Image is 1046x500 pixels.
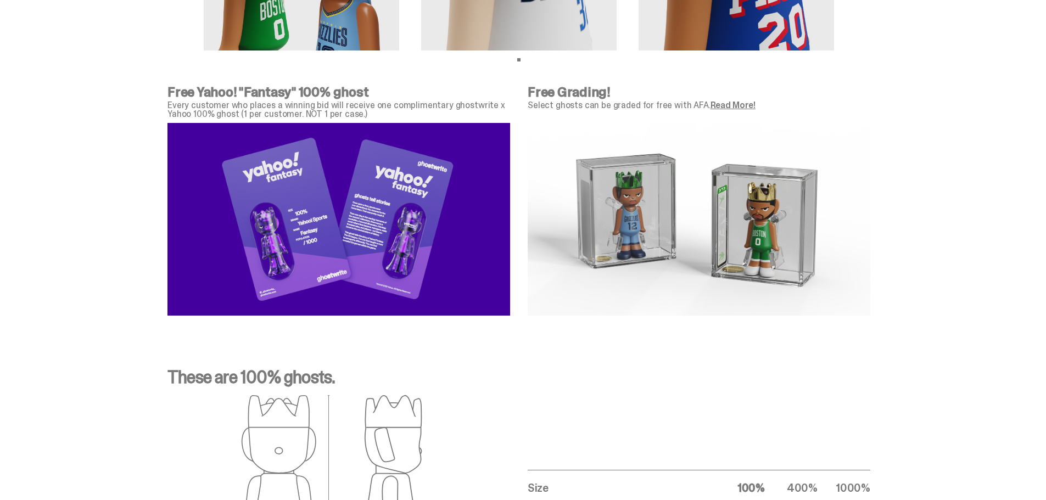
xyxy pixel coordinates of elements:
p: Free Grading! [528,86,870,99]
img: Yahoo%20Fantasy%20Creative%20for%20nba%20PDP-04.png [167,123,510,316]
p: These are 100% ghosts. [167,368,870,395]
img: NBA-AFA-Graded-Slab.png [528,123,870,316]
p: Every customer who places a winning bid will receive one complimentary ghostwrite x Yahoo 100% gh... [167,101,510,119]
p: Free Yahoo! "Fantasy" 100% ghost [167,86,510,99]
a: Read More! [711,99,756,111]
button: View slide 1 [517,58,521,61]
p: Select ghosts can be graded for free with AFA. [528,101,870,110]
